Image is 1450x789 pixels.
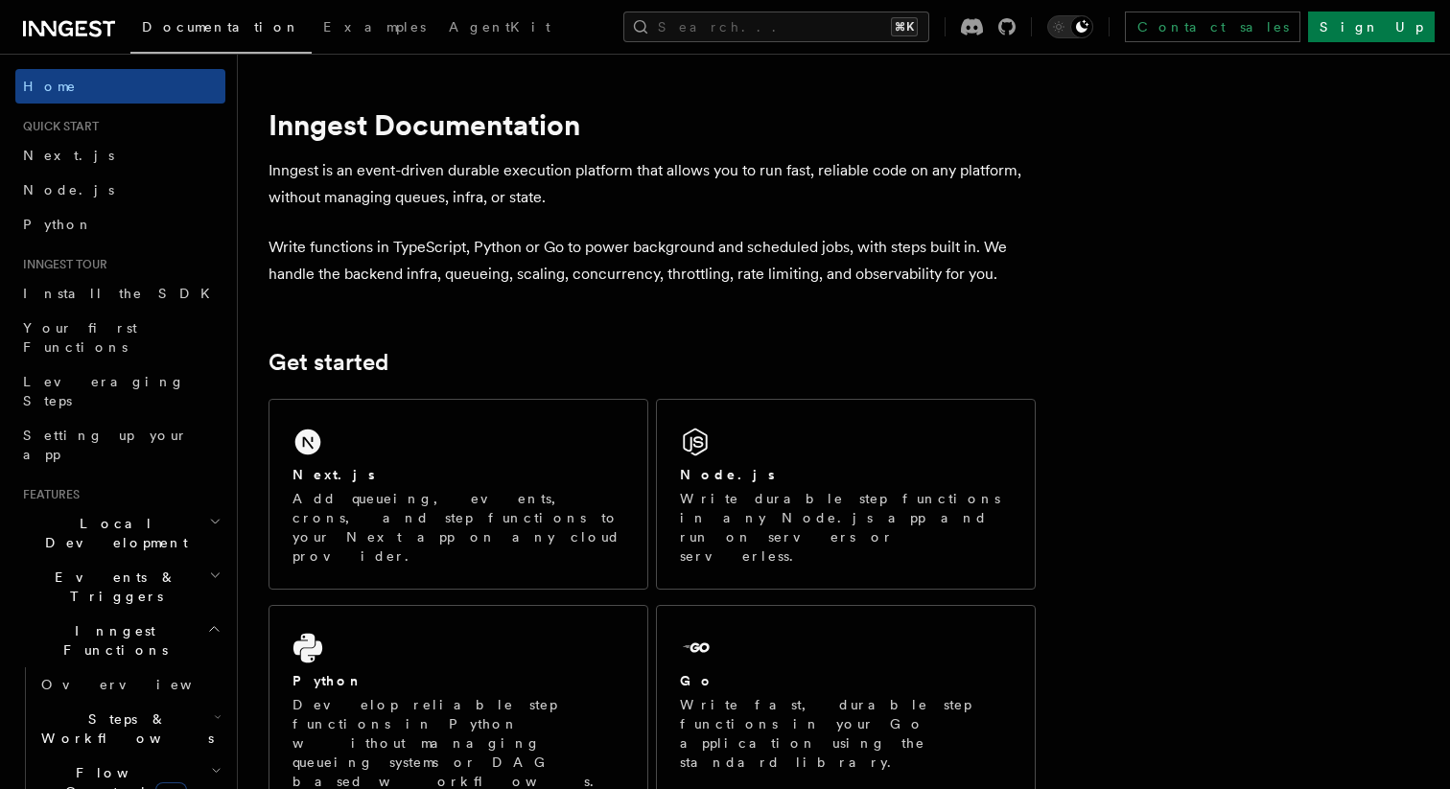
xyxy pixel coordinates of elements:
[23,182,114,197] span: Node.js
[15,311,225,364] a: Your first Functions
[269,349,388,376] a: Get started
[23,320,137,355] span: Your first Functions
[680,489,1012,566] p: Write durable step functions in any Node.js app and run on servers or serverless.
[292,465,375,484] h2: Next.js
[15,621,207,660] span: Inngest Functions
[1047,15,1093,38] button: Toggle dark mode
[1308,12,1435,42] a: Sign Up
[680,695,1012,772] p: Write fast, durable step functions in your Go application using the standard library.
[437,6,562,52] a: AgentKit
[23,374,185,408] span: Leveraging Steps
[623,12,929,42] button: Search...⌘K
[312,6,437,52] a: Examples
[15,364,225,418] a: Leveraging Steps
[292,671,363,690] h2: Python
[23,148,114,163] span: Next.js
[292,489,624,566] p: Add queueing, events, crons, and step functions to your Next app on any cloud provider.
[449,19,550,35] span: AgentKit
[23,286,222,301] span: Install the SDK
[680,671,714,690] h2: Go
[891,17,918,36] kbd: ⌘K
[15,207,225,242] a: Python
[34,702,225,755] button: Steps & Workflows
[130,6,312,54] a: Documentation
[269,157,1036,211] p: Inngest is an event-driven durable execution platform that allows you to run fast, reliable code ...
[15,418,225,472] a: Setting up your app
[1125,12,1300,42] a: Contact sales
[34,709,214,748] span: Steps & Workflows
[23,428,188,462] span: Setting up your app
[15,173,225,207] a: Node.js
[15,487,80,502] span: Features
[15,514,209,552] span: Local Development
[23,217,93,232] span: Python
[269,234,1036,288] p: Write functions in TypeScript, Python or Go to power background and scheduled jobs, with steps bu...
[323,19,426,35] span: Examples
[15,276,225,311] a: Install the SDK
[142,19,300,35] span: Documentation
[15,614,225,667] button: Inngest Functions
[41,677,239,692] span: Overview
[15,560,225,614] button: Events & Triggers
[15,138,225,173] a: Next.js
[269,399,648,590] a: Next.jsAdd queueing, events, crons, and step functions to your Next app on any cloud provider.
[34,667,225,702] a: Overview
[656,399,1036,590] a: Node.jsWrite durable step functions in any Node.js app and run on servers or serverless.
[15,69,225,104] a: Home
[23,77,77,96] span: Home
[15,568,209,606] span: Events & Triggers
[680,465,775,484] h2: Node.js
[15,119,99,134] span: Quick start
[15,506,225,560] button: Local Development
[15,257,107,272] span: Inngest tour
[269,107,1036,142] h1: Inngest Documentation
